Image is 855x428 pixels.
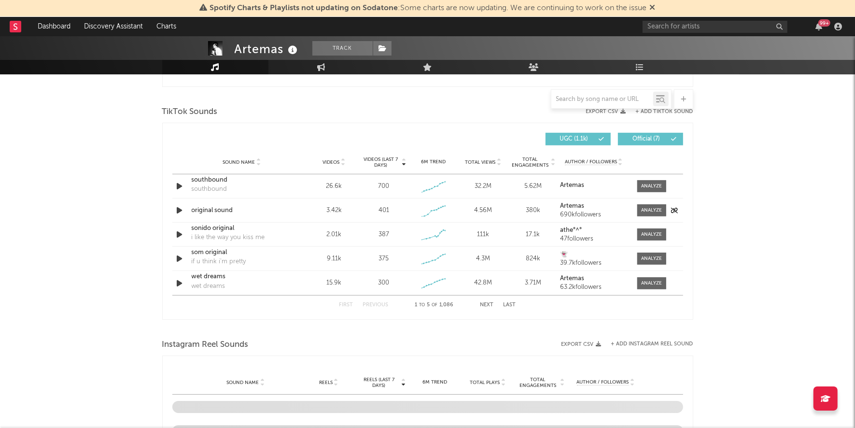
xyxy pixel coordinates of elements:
span: Reels [319,380,333,385]
div: i like the way you kiss me [192,233,265,243]
div: 3.71M [510,278,555,288]
div: southbound [192,185,227,194]
div: wet dreams [192,282,225,291]
span: Instagram Reel Sounds [162,339,249,351]
div: Artemas [235,41,300,57]
strong: athe°^° [560,227,582,233]
span: Total Plays [470,380,500,385]
div: 824k [510,254,555,264]
span: Videos (last 7 days) [361,157,400,168]
a: Artemas [560,182,627,189]
button: Export CSV [561,342,602,347]
div: 9.11k [312,254,357,264]
button: Next [480,302,494,308]
span: of [432,303,438,307]
input: Search by song name or URL [551,96,653,103]
div: 2.01k [312,230,357,240]
span: Videos [323,159,340,165]
a: Artemas [560,203,627,210]
a: original sound [192,206,293,215]
div: 63.2k followers [560,284,627,291]
button: Official(7) [618,133,683,145]
span: TikTok Sounds [162,106,218,118]
span: Sound Name [223,159,255,165]
div: 4.56M [461,206,505,215]
div: 99 + [818,19,830,27]
div: 401 [378,206,389,215]
div: 4.3M [461,254,505,264]
div: 32.2M [461,182,505,191]
div: 300 [378,278,389,288]
div: 690k followers [560,212,627,218]
a: athe°^° [560,227,627,234]
div: + Add Instagram Reel Sound [602,342,693,347]
a: som original [192,248,293,257]
a: Discovery Assistant [77,17,150,36]
strong: Artemas [560,203,584,209]
span: Reels (last 7 days) [358,377,400,388]
button: Previous [363,302,389,308]
span: Author / Followers [565,159,617,165]
div: 700 [378,182,389,191]
a: Artemas [560,275,627,282]
div: 111k [461,230,505,240]
span: Total Views [465,159,495,165]
a: wet dreams [192,272,293,282]
div: 42.8M [461,278,505,288]
div: 5.62M [510,182,555,191]
a: Dashboard [31,17,77,36]
span: Sound Name [226,380,259,385]
div: 47 followers [560,236,627,243]
a: Charts [150,17,183,36]
button: 99+ [815,23,822,30]
a: 👻 [560,251,627,258]
div: 17.1k [510,230,555,240]
div: 26.6k [312,182,357,191]
div: 39.7k followers [560,260,627,267]
a: sonido original [192,224,293,233]
div: 6M Trend [411,379,459,386]
div: 380k [510,206,555,215]
span: Spotify Charts & Playlists not updating on Sodatone [210,4,398,12]
button: UGC(1.1k) [546,133,611,145]
button: Track [312,41,373,56]
span: to [420,303,425,307]
strong: 👻 [560,251,568,257]
div: 1 5 1,086 [408,300,461,311]
button: + Add TikTok Sound [636,109,693,114]
button: Last [504,302,516,308]
div: 375 [378,254,389,264]
span: Author / Followers [577,379,629,385]
div: if u think i'm pretty [192,257,246,267]
span: Total Engagements [517,377,559,388]
div: 387 [378,230,389,240]
div: 3.42k [312,206,357,215]
button: Export CSV [586,109,626,114]
span: Dismiss [650,4,656,12]
span: Official ( 7 ) [624,136,669,142]
a: southbound [192,175,293,185]
strong: Artemas [560,182,584,188]
input: Search for artists [643,21,787,33]
strong: Artemas [560,275,584,282]
div: 6M Trend [411,158,456,166]
button: First [339,302,353,308]
span: Total Engagements [510,157,549,168]
span: UGC ( 1.1k ) [552,136,596,142]
span: : Some charts are now updating. We are continuing to work on the issue [210,4,647,12]
button: + Add Instagram Reel Sound [611,342,693,347]
div: 15.9k [312,278,357,288]
button: + Add TikTok Sound [626,109,693,114]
